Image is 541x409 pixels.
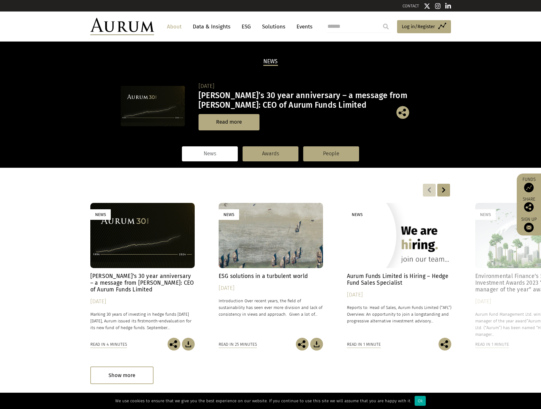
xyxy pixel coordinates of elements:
[402,23,435,30] span: Log in/Register
[520,177,538,192] a: Funds
[219,284,323,293] div: [DATE]
[439,338,451,351] img: Share this post
[182,338,195,351] img: Download Article
[347,273,451,286] h4: Aurum Funds Limited is Hiring – Hedge Fund Sales Specialist
[90,367,154,384] div: Show more
[90,18,154,35] img: Aurum
[90,311,195,331] p: Marking 30 years of investing in hedge funds [DATE] [DATE], Aurum issued its first valuation for ...
[475,209,496,220] div: News
[243,146,298,161] a: Awards
[347,203,451,338] a: News Aurum Funds Limited is Hiring – Hedge Fund Sales Specialist [DATE] Reports to: Head of Sales...
[238,21,254,33] a: ESG
[90,209,111,220] div: News
[296,338,309,351] img: Share this post
[424,3,430,9] img: Twitter icon
[379,20,392,33] input: Submit
[199,82,419,91] div: [DATE]
[524,202,534,212] img: Share this post
[219,273,323,280] h4: ESG solutions in a turbulent world
[347,341,381,348] div: Read in 1 minute
[182,146,238,161] a: News
[524,223,534,232] img: Sign up to our newsletter
[397,20,451,34] a: Log in/Register
[310,338,323,351] img: Download Article
[520,197,538,212] div: Share
[303,146,359,161] a: People
[90,273,195,293] h4: [PERSON_NAME]’s 30 year anniversary – a message from [PERSON_NAME]: CEO of Aurum Funds Limited
[190,21,234,33] a: Data & Insights
[402,4,419,8] a: CONTACT
[219,297,323,318] p: Introduction Over recent years, the field of sustainability has seen ever more division and lack ...
[90,297,195,306] div: [DATE]
[90,203,195,338] a: News [PERSON_NAME]’s 30 year anniversary – a message from [PERSON_NAME]: CEO of Aurum Funds Limit...
[520,217,538,232] a: Sign up
[524,183,534,192] img: Access Funds
[259,21,289,33] a: Solutions
[90,341,127,348] div: Read in 4 minutes
[263,58,278,66] h2: News
[164,21,185,33] a: About
[445,3,451,9] img: Linkedin icon
[219,209,239,220] div: News
[347,304,451,324] p: Reports to: Head of Sales, Aurum Funds Limited (“AFL”) Overview: An opportunity to join a longsta...
[199,114,259,130] a: Read more
[475,341,509,348] div: Read in 1 minute
[219,203,323,338] a: News ESG solutions in a turbulent world [DATE] Introduction Over recent years, the field of susta...
[415,396,426,406] div: Ok
[347,209,367,220] div: News
[199,91,419,110] h3: [PERSON_NAME]’s 30 year anniversary – a message from [PERSON_NAME]: CEO of Aurum Funds Limited
[145,319,167,323] span: month-end
[168,338,180,351] img: Share this post
[293,21,312,33] a: Events
[435,3,441,9] img: Instagram icon
[347,290,451,299] div: [DATE]
[219,341,257,348] div: Read in 25 minutes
